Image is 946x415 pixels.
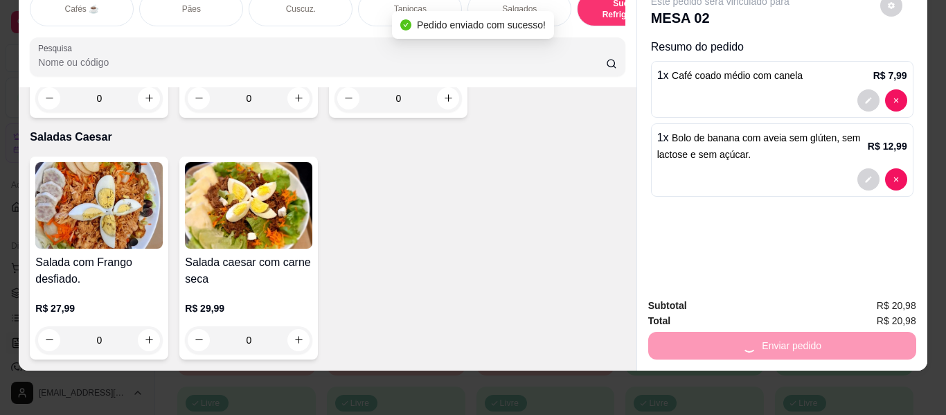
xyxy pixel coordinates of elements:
[857,89,880,112] button: decrease-product-quantity
[188,87,210,109] button: decrease-product-quantity
[64,3,99,15] p: Cafés ☕
[648,315,670,326] strong: Total
[657,132,861,160] span: Bolo de banana com aveia sem glúten, sem lactose e sem açúcar.
[138,87,160,109] button: increase-product-quantity
[286,3,316,15] p: Cuscuz.
[337,87,359,109] button: decrease-product-quantity
[651,39,913,55] p: Resumo do pedido
[38,42,77,54] label: Pesquisa
[38,87,60,109] button: decrease-product-quantity
[868,139,907,153] p: R$ 12,99
[185,301,312,315] p: R$ 29,99
[35,254,163,288] h4: Salada com Frango desfiado.
[657,130,868,163] p: 1 x
[38,329,60,351] button: decrease-product-quantity
[287,87,310,109] button: increase-product-quantity
[885,89,907,112] button: decrease-product-quantity
[394,3,427,15] p: Tapiocas
[873,69,907,82] p: R$ 7,99
[35,162,163,249] img: product-image
[502,3,537,15] p: Salgados
[38,55,606,69] input: Pesquisa
[185,254,312,288] h4: Salada caesar com carne seca
[651,8,789,28] p: MESA 02
[648,300,687,311] strong: Subtotal
[185,162,312,249] img: product-image
[437,87,459,109] button: increase-product-quantity
[400,19,411,30] span: check-circle
[188,329,210,351] button: decrease-product-quantity
[857,168,880,191] button: decrease-product-quantity
[287,329,310,351] button: increase-product-quantity
[885,168,907,191] button: decrease-product-quantity
[138,329,160,351] button: increase-product-quantity
[182,3,201,15] p: Pães
[35,301,163,315] p: R$ 27,99
[877,298,916,313] span: R$ 20,98
[30,129,625,145] p: Saladas Caesar
[657,67,803,84] p: 1 x
[672,70,803,81] span: Café coado médio com canela
[417,19,546,30] span: Pedido enviado com sucesso!
[877,313,916,328] span: R$ 20,98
